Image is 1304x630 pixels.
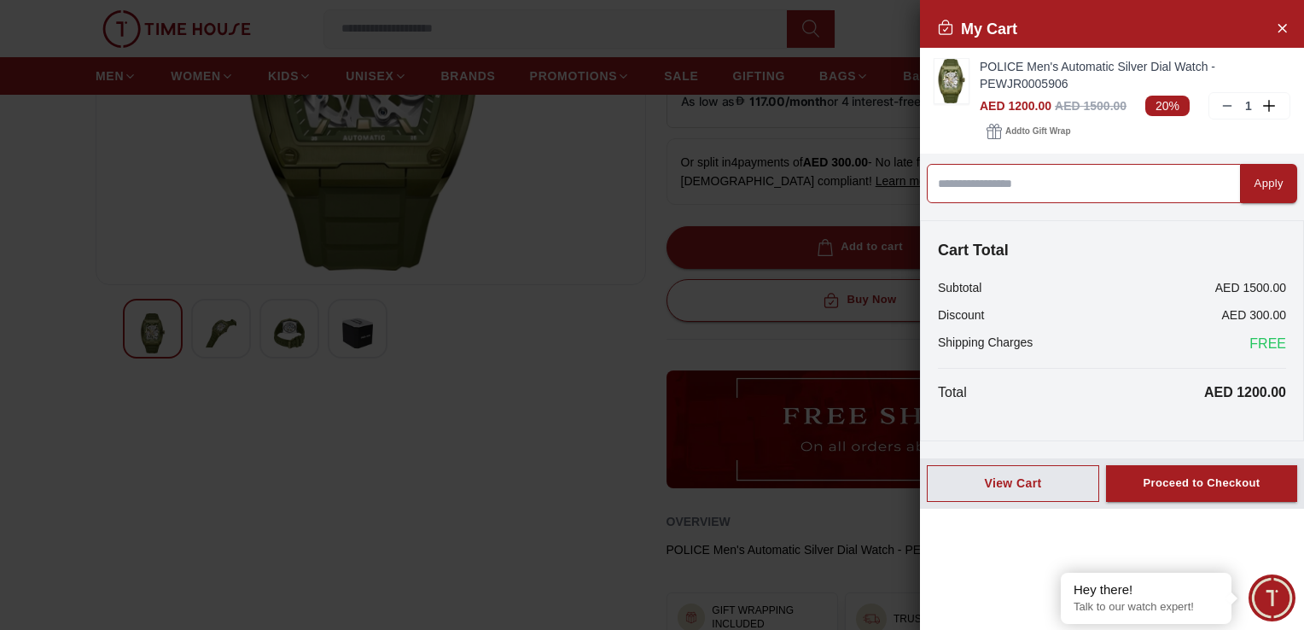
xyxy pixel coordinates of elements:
div: Chat Widget [1249,575,1295,621]
p: Talk to our watch expert! [1074,600,1219,615]
p: AED 1500.00 [1215,279,1286,296]
div: Hey there! [1074,581,1219,598]
p: 1 [1242,97,1255,114]
p: AED 300.00 [1222,306,1287,324]
p: Subtotal [938,279,981,296]
span: FREE [1249,334,1286,354]
span: 20% [1145,96,1190,116]
span: Add to Gift Wrap [1005,123,1070,140]
p: Shipping Charges [938,334,1033,354]
p: Discount [938,306,984,324]
h2: My Cart [937,17,1017,41]
div: Proceed to Checkout [1143,474,1260,493]
h4: Cart Total [938,238,1286,262]
img: ... [934,59,969,103]
div: Apply [1255,174,1284,194]
p: Total [938,382,967,403]
button: Close Account [1268,14,1295,41]
p: AED 1200.00 [1204,382,1286,403]
span: AED 1500.00 [1055,99,1126,113]
div: View Cart [941,475,1085,492]
button: View Cart [927,465,1099,502]
span: AED 1200.00 [980,99,1051,113]
button: Proceed to Checkout [1106,465,1297,502]
button: Apply [1241,164,1297,203]
button: Addto Gift Wrap [980,120,1077,143]
a: POLICE Men's Automatic Silver Dial Watch - PEWJR0005906 [980,58,1290,92]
